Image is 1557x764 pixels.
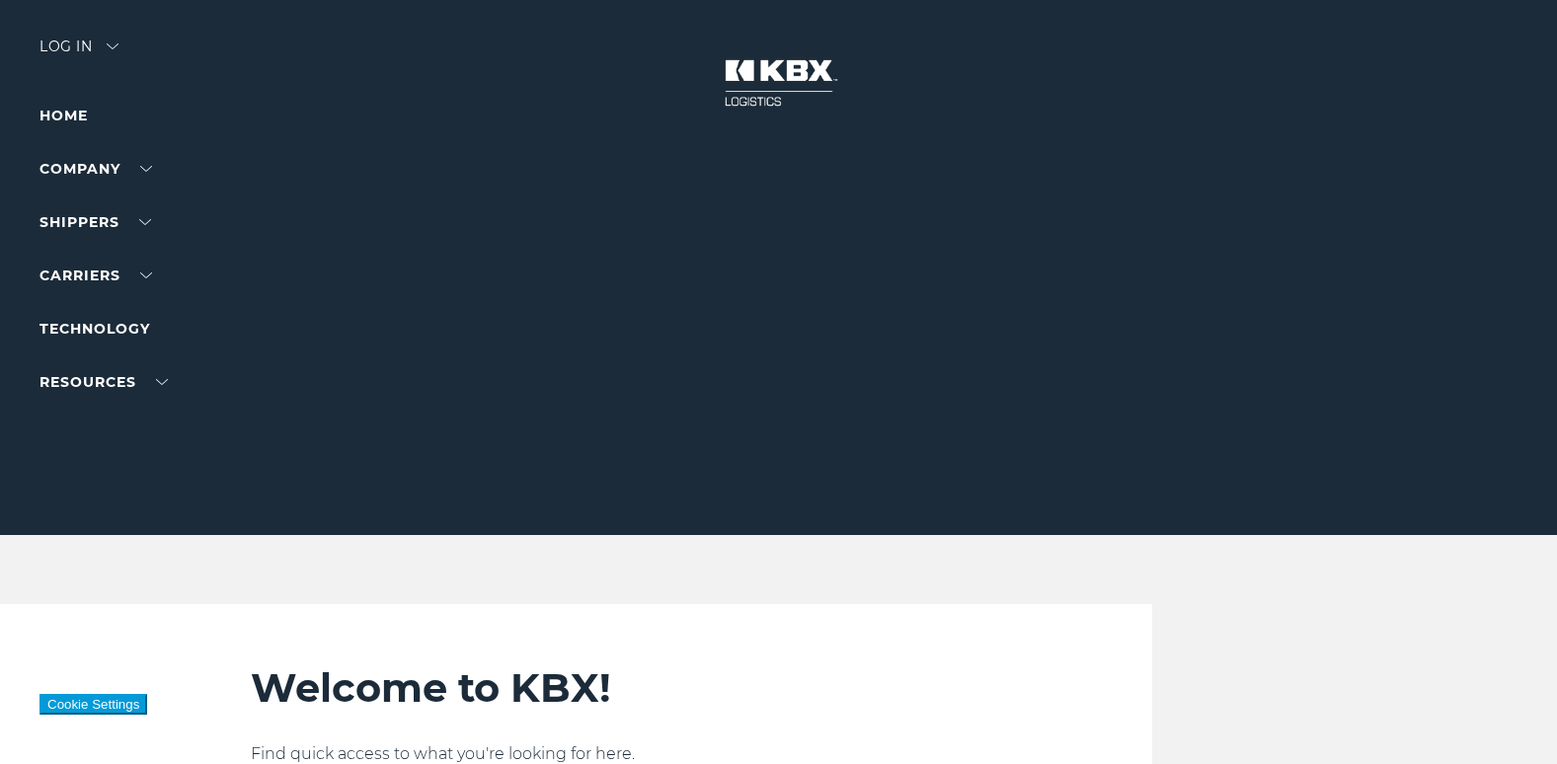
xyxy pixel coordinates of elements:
[39,320,150,338] a: Technology
[39,213,151,231] a: SHIPPERS
[251,663,1092,713] h2: Welcome to KBX!
[39,107,88,124] a: Home
[39,39,118,68] div: Log in
[39,373,168,391] a: RESOURCES
[39,160,152,178] a: Company
[107,43,118,49] img: arrow
[705,39,853,126] img: kbx logo
[39,267,152,284] a: Carriers
[39,694,147,715] button: Cookie Settings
